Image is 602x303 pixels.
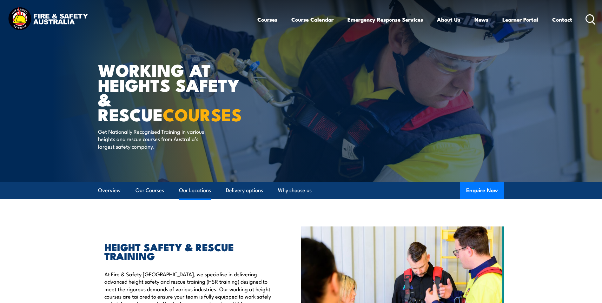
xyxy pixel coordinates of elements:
h2: HEIGHT SAFETY & RESCUE TRAINING [104,242,272,260]
a: Delivery options [226,182,263,199]
strong: COURSES [163,101,242,127]
p: Get Nationally Recognised Training in various heights and rescue courses from Australia’s largest... [98,128,214,150]
h1: WORKING AT HEIGHTS SAFETY & RESCUE [98,62,255,122]
a: News [474,11,488,28]
button: Enquire Now [460,182,504,199]
a: Courses [257,11,277,28]
a: Contact [552,11,572,28]
a: Emergency Response Services [347,11,423,28]
a: Our Locations [179,182,211,199]
a: Our Courses [136,182,164,199]
a: Overview [98,182,121,199]
a: About Us [437,11,460,28]
a: Course Calendar [291,11,334,28]
a: Why choose us [278,182,312,199]
a: Learner Portal [502,11,538,28]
